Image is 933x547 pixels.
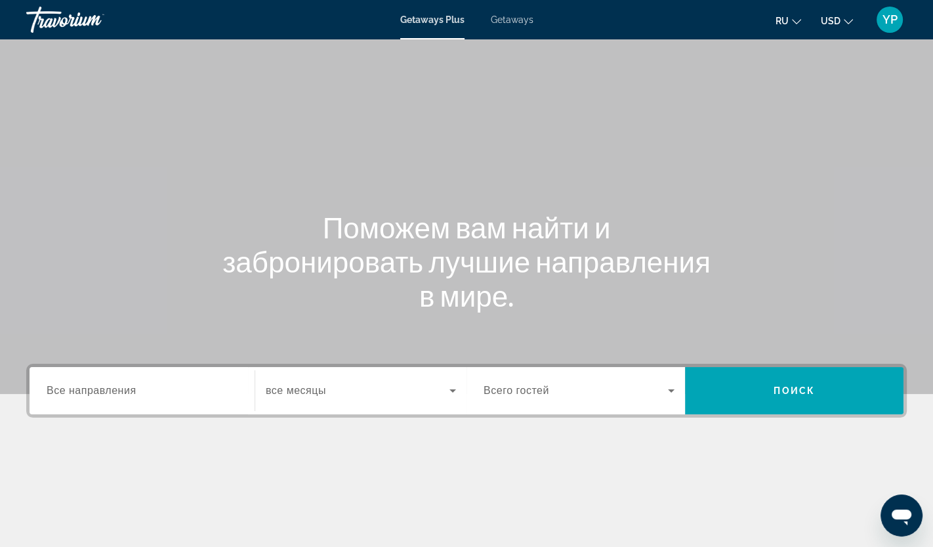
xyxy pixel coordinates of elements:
[484,385,549,396] span: Всего гостей
[26,3,157,37] a: Travorium
[821,11,853,30] button: Change currency
[774,385,815,396] span: Поиск
[882,13,898,26] span: YP
[776,11,801,30] button: Change language
[821,16,840,26] span: USD
[491,14,533,25] a: Getaways
[400,14,465,25] a: Getaways Plus
[881,494,923,536] iframe: Кнопка для запуску вікна повідомлень
[873,6,907,33] button: User Menu
[266,385,326,396] span: все месяцы
[776,16,789,26] span: ru
[685,367,903,414] button: Поиск
[47,385,136,396] span: Все направления
[30,367,903,414] div: Search widget
[220,210,713,313] h1: Поможем вам найти и забронировать лучшие направления в мире.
